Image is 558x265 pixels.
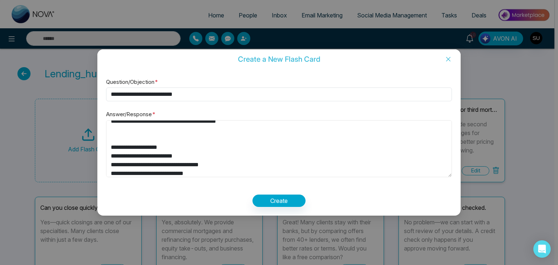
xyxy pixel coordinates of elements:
[252,195,306,207] button: Create
[106,110,155,119] label: Answer/Response
[436,49,461,69] button: Close
[106,78,158,86] label: Question/Objection
[533,240,551,258] div: Open Intercom Messenger
[97,55,461,63] div: Create a New Flash Card
[445,56,451,62] span: close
